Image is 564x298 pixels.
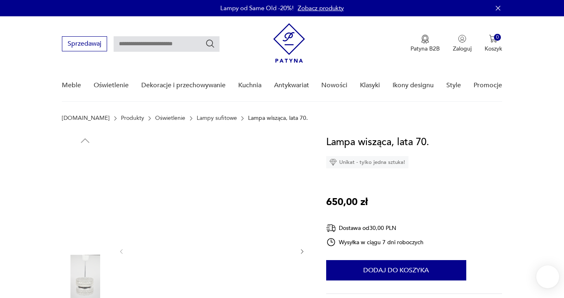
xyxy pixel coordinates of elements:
[474,70,502,101] a: Promocje
[446,70,461,101] a: Style
[121,115,144,121] a: Produkty
[410,45,440,53] p: Patyna B2B
[62,70,81,101] a: Meble
[273,23,305,63] img: Patyna - sklep z meblami i dekoracjami vintage
[62,203,108,249] img: Zdjęcie produktu Lampa wisząca, lata 70.
[536,265,559,288] iframe: Smartsupp widget button
[326,260,466,280] button: Dodaj do koszyka
[326,237,424,247] div: Wysyłka w ciągu 7 dni roboczych
[360,70,380,101] a: Klasyki
[326,223,424,233] div: Dostawa od 30,00 PLN
[62,115,110,121] a: [DOMAIN_NAME]
[155,115,185,121] a: Oświetlenie
[197,115,237,121] a: Lampy sufitowe
[326,194,368,210] p: 650,00 zł
[453,35,472,53] button: Zaloguj
[410,35,440,53] button: Patyna B2B
[220,4,294,12] p: Lampy od Same Old -20%!
[410,35,440,53] a: Ikona medaluPatyna B2B
[393,70,434,101] a: Ikony designu
[458,35,466,43] img: Ikonka użytkownika
[453,45,472,53] p: Zaloguj
[494,34,501,41] div: 0
[62,151,108,197] img: Zdjęcie produktu Lampa wisząca, lata 70.
[485,35,502,53] button: 0Koszyk
[329,159,337,166] img: Ikona diamentu
[238,70,261,101] a: Kuchnia
[489,35,497,43] img: Ikona koszyka
[62,42,107,47] a: Sprzedawaj
[421,35,429,44] img: Ikona medalu
[298,4,344,12] a: Zobacz produkty
[321,70,347,101] a: Nowości
[205,39,215,49] button: Szukaj
[485,45,502,53] p: Koszyk
[326,156,408,168] div: Unikat - tylko jedna sztuka!
[94,70,129,101] a: Oświetlenie
[274,70,309,101] a: Antykwariat
[141,70,226,101] a: Dekoracje i przechowywanie
[248,115,308,121] p: Lampa wisząca, lata 70.
[62,36,107,51] button: Sprzedawaj
[326,223,336,233] img: Ikona dostawy
[326,135,429,150] h1: Lampa wisząca, lata 70.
